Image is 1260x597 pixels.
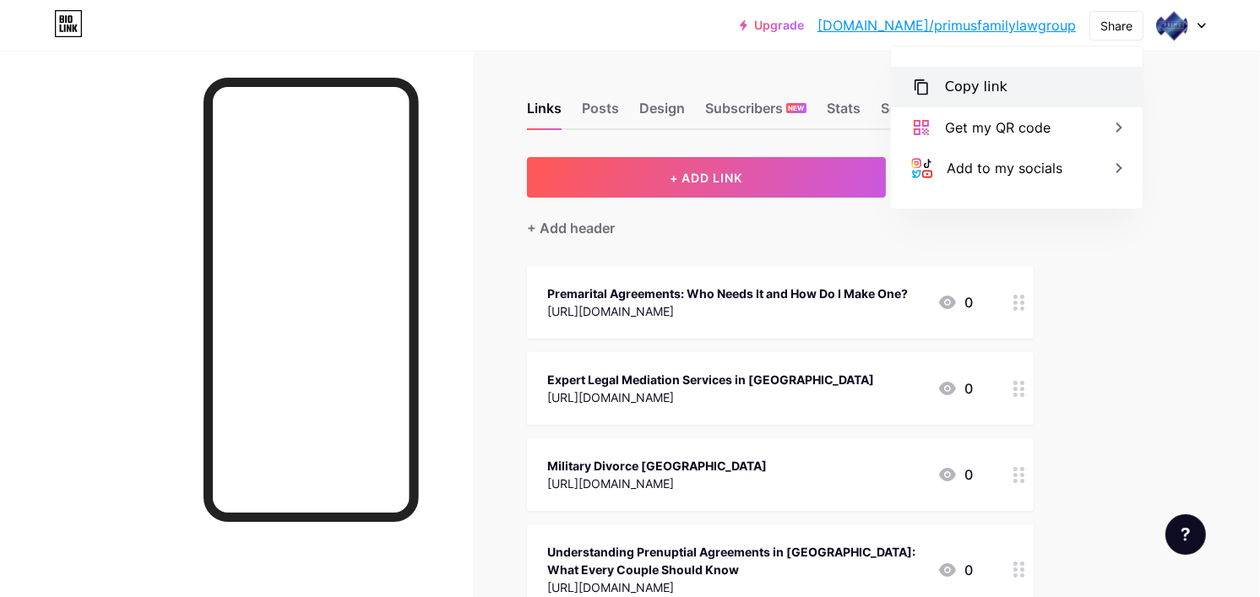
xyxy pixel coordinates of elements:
img: tab_keywords_by_traffic_grey.svg [168,98,182,111]
div: Stats [827,98,861,128]
div: Share [1100,17,1132,35]
a: Upgrade [740,19,804,32]
img: website_grey.svg [27,44,41,57]
div: + Add header [527,218,615,238]
button: + ADD LINK [527,157,886,198]
div: Subscribers [705,98,807,128]
div: 0 [937,464,973,485]
div: 0 [937,378,973,399]
img: logo_orange.svg [27,27,41,41]
a: [DOMAIN_NAME]/primusfamilylawgroup [817,15,1076,35]
div: Get my QR code [945,117,1051,138]
div: Keywords by Traffic [187,100,285,111]
div: Add to my socials [947,158,1062,178]
img: tab_domain_overview_orange.svg [46,98,59,111]
div: Premarital Agreements: Who Needs It and How Do I Make One? [547,285,908,302]
div: Settings [881,98,935,128]
div: 0 [937,560,973,580]
div: Posts [582,98,619,128]
div: v 4.0.24 [47,27,83,41]
div: Military Divorce [GEOGRAPHIC_DATA] [547,457,767,475]
span: NEW [789,103,805,113]
div: Understanding Prenuptial Agreements in [GEOGRAPHIC_DATA]: What Every Couple Should Know [547,543,924,578]
img: primusfamilylawgroup [1156,9,1188,41]
div: [URL][DOMAIN_NAME] [547,302,908,320]
div: Domain Overview [64,100,151,111]
div: Copy link [945,77,1007,97]
div: Links [527,98,562,128]
div: [URL][DOMAIN_NAME] [547,578,924,596]
div: Domain: [DOMAIN_NAME] [44,44,186,57]
div: [URL][DOMAIN_NAME] [547,475,767,492]
div: [URL][DOMAIN_NAME] [547,388,874,406]
div: 0 [937,292,973,312]
div: Design [639,98,685,128]
span: + ADD LINK [670,171,742,185]
div: Expert Legal Mediation Services in [GEOGRAPHIC_DATA] [547,371,874,388]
